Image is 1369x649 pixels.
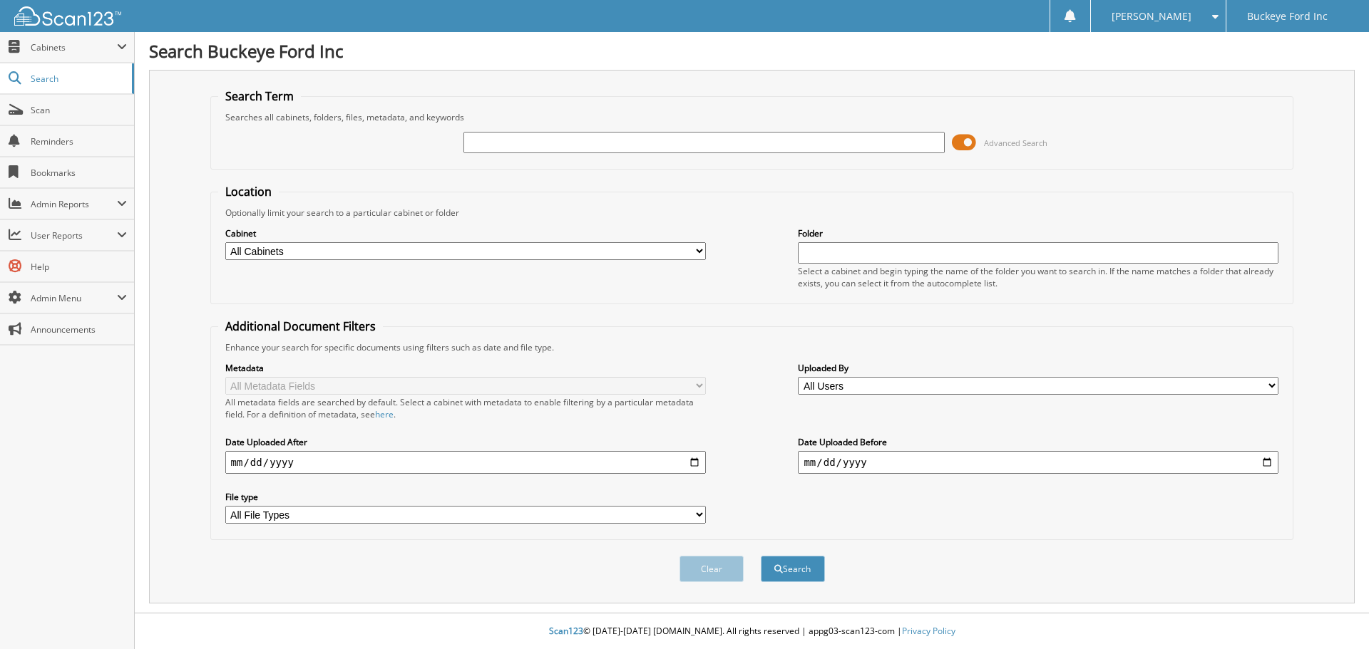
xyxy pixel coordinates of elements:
a: here [375,408,394,420]
label: Cabinet [225,227,706,239]
label: File type [225,491,706,503]
div: Select a cabinet and begin typing the name of the folder you want to search in. If the name match... [798,265,1278,289]
img: scan123-logo-white.svg [14,6,121,26]
legend: Additional Document Filters [218,318,383,334]
label: Uploaded By [798,362,1278,374]
label: Folder [798,227,1278,239]
span: Search [31,73,125,85]
a: Privacy Policy [902,625,955,637]
span: Scan123 [549,625,583,637]
span: Announcements [31,323,127,336]
h1: Search Buckeye Ford Inc [149,39,1355,63]
span: Buckeye Ford Inc [1247,12,1328,21]
input: end [798,451,1278,474]
label: Date Uploaded Before [798,436,1278,448]
span: Reminders [31,135,127,147]
span: Scan [31,104,127,116]
span: Admin Reports [31,198,117,210]
label: Date Uploaded After [225,436,706,448]
legend: Search Term [218,88,301,104]
div: All metadata fields are searched by default. Select a cabinet with metadata to enable filtering b... [225,396,706,420]
div: Enhance your search for specific documents using filters such as date and file type. [218,341,1286,353]
span: User Reports [31,229,117,242]
span: Admin Menu [31,292,117,304]
span: Advanced Search [984,137,1047,148]
input: start [225,451,706,474]
span: Help [31,261,127,273]
span: [PERSON_NAME] [1112,12,1191,21]
legend: Location [218,184,279,199]
div: © [DATE]-[DATE] [DOMAIN_NAME]. All rights reserved | appg03-scan123-com | [135,614,1369,649]
span: Cabinets [31,41,117,53]
div: Searches all cabinets, folders, files, metadata, and keywords [218,111,1286,123]
label: Metadata [225,362,706,374]
span: Bookmarks [31,167,127,179]
button: Clear [680,556,744,582]
button: Search [761,556,825,582]
div: Optionally limit your search to a particular cabinet or folder [218,207,1286,219]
